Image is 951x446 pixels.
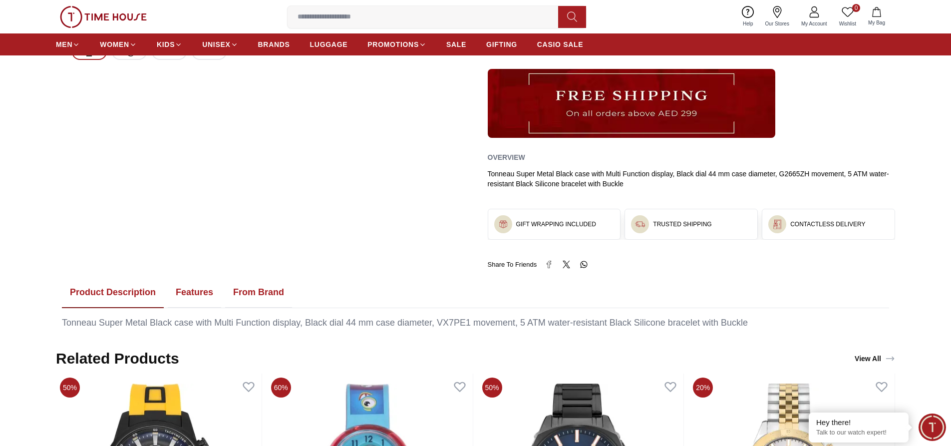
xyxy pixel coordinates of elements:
[653,220,711,228] h3: TRUSTED SHIPPING
[488,169,896,189] div: Tonneau Super Metal Black case with Multi Function display, Black dial 44 mm case diameter, G2665...
[498,219,508,229] img: ...
[761,20,793,27] span: Our Stores
[852,4,860,12] span: 0
[488,69,775,138] img: ...
[367,39,419,49] span: PROMOTIONS
[797,20,831,27] span: My Account
[56,350,179,368] h2: Related Products
[853,352,897,366] a: View All
[258,35,290,53] a: BRANDS
[100,35,137,53] a: WOMEN
[482,378,502,398] span: 50%
[486,35,517,53] a: GIFTING
[446,39,466,49] span: SALE
[60,6,147,28] img: ...
[157,35,182,53] a: KIDS
[488,260,537,270] span: Share To Friends
[202,35,238,53] a: UNISEX
[486,39,517,49] span: GIFTING
[62,277,164,308] button: Product Description
[56,39,72,49] span: MEN
[537,35,584,53] a: CASIO SALE
[168,277,221,308] button: Features
[367,35,426,53] a: PROMOTIONS
[62,316,889,330] div: Tonneau Super Metal Black case with Multi Function display, Black dial 44 mm case diameter, VX7PE...
[56,35,80,53] a: MEN
[864,19,889,26] span: My Bag
[258,39,290,49] span: BRANDS
[488,150,525,165] h2: Overview
[833,4,862,29] a: 0Wishlist
[816,418,901,428] div: Hey there!
[537,39,584,49] span: CASIO SALE
[225,277,292,308] button: From Brand
[759,4,795,29] a: Our Stores
[100,39,129,49] span: WOMEN
[693,378,713,398] span: 20%
[516,220,596,228] h3: GIFT WRAPPING INCLUDED
[739,20,757,27] span: Help
[862,5,891,28] button: My Bag
[60,378,80,398] span: 50%
[635,219,645,229] img: ...
[202,39,230,49] span: UNISEX
[157,39,175,49] span: KIDS
[310,35,348,53] a: LUGGAGE
[790,220,865,228] h3: CONTACTLESS DELIVERY
[772,219,782,229] img: ...
[835,20,860,27] span: Wishlist
[446,35,466,53] a: SALE
[855,354,895,364] div: View All
[816,429,901,437] p: Talk to our watch expert!
[310,39,348,49] span: LUGGAGE
[271,378,291,398] span: 60%
[737,4,759,29] a: Help
[919,414,946,441] div: Chat Widget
